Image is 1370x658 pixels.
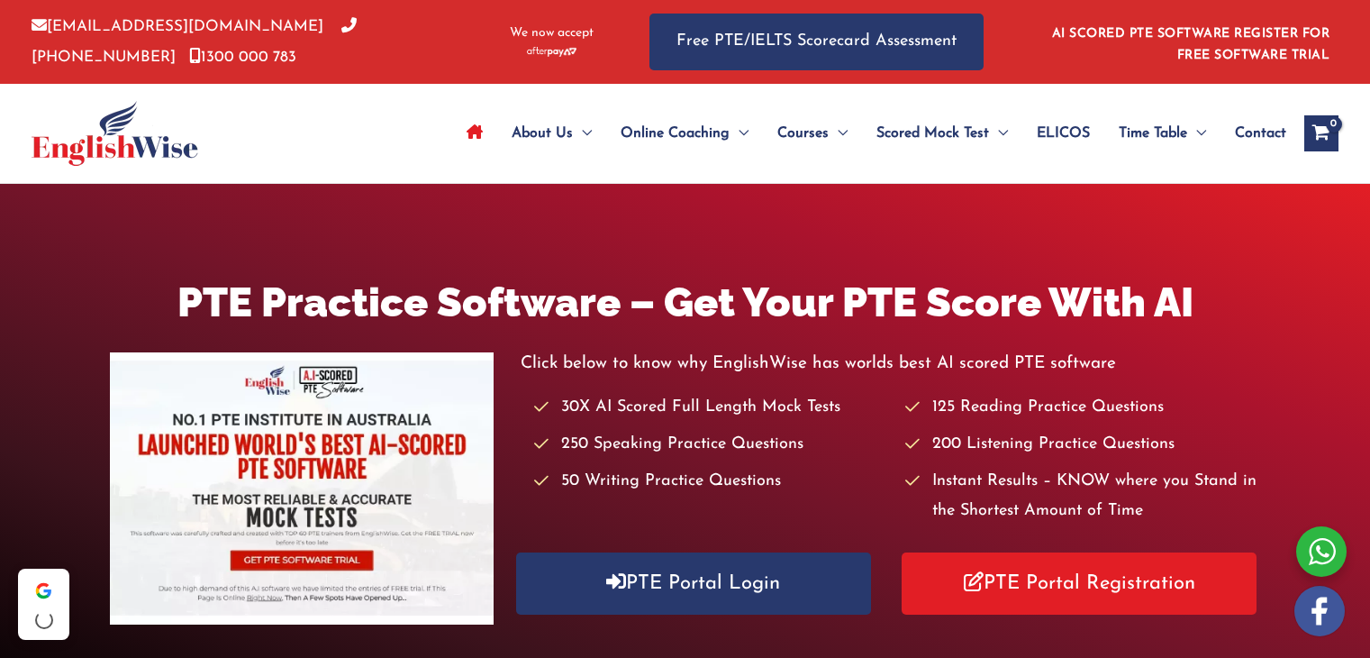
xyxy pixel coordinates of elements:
[32,19,357,64] a: [PHONE_NUMBER]
[905,393,1260,423] li: 125 Reading Practice Questions
[1304,115,1338,151] a: View Shopping Cart, empty
[1052,27,1330,62] a: AI SCORED PTE SOFTWARE REGISTER FOR FREE SOFTWARE TRIAL
[452,102,1286,165] nav: Site Navigation: Main Menu
[876,102,989,165] span: Scored Mock Test
[510,24,594,42] span: We now accept
[1294,586,1345,636] img: white-facebook.png
[905,430,1260,460] li: 200 Listening Practice Questions
[521,349,1261,379] p: Click below to know why EnglishWise has worlds best AI scored PTE software
[905,467,1260,527] li: Instant Results – KNOW where you Stand in the Shortest Amount of Time
[902,553,1257,615] a: PTE Portal Registration
[1220,102,1286,165] a: Contact
[1119,102,1187,165] span: Time Table
[534,467,889,497] li: 50 Writing Practice Questions
[989,102,1008,165] span: Menu Toggle
[110,274,1261,331] h1: PTE Practice Software – Get Your PTE Score With AI
[573,102,592,165] span: Menu Toggle
[1022,102,1104,165] a: ELICOS
[516,553,871,615] a: PTE Portal Login
[1104,102,1220,165] a: Time TableMenu Toggle
[1041,13,1338,71] aside: Header Widget 1
[1037,102,1090,165] span: ELICOS
[829,102,848,165] span: Menu Toggle
[1235,102,1286,165] span: Contact
[649,14,984,70] a: Free PTE/IELTS Scorecard Assessment
[512,102,573,165] span: About Us
[730,102,749,165] span: Menu Toggle
[534,393,889,423] li: 30X AI Scored Full Length Mock Tests
[777,102,829,165] span: Courses
[527,47,576,57] img: Afterpay-Logo
[189,50,296,65] a: 1300 000 783
[32,19,323,34] a: [EMAIL_ADDRESS][DOMAIN_NAME]
[534,430,889,460] li: 250 Speaking Practice Questions
[606,102,763,165] a: Online CoachingMenu Toggle
[862,102,1022,165] a: Scored Mock TestMenu Toggle
[110,352,494,625] img: pte-institute-main
[32,101,198,166] img: cropped-ew-logo
[763,102,862,165] a: CoursesMenu Toggle
[621,102,730,165] span: Online Coaching
[497,102,606,165] a: About UsMenu Toggle
[1187,102,1206,165] span: Menu Toggle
